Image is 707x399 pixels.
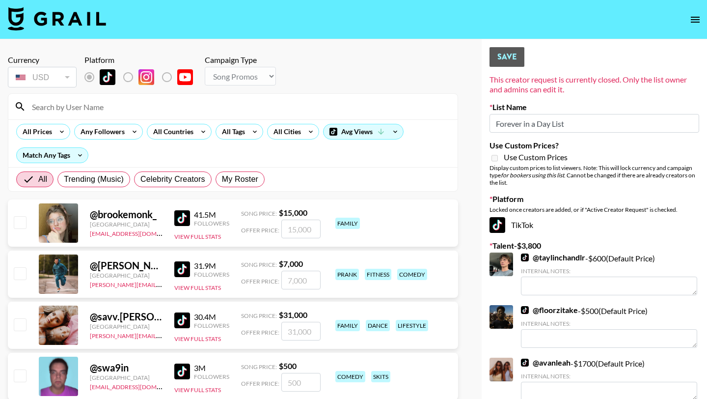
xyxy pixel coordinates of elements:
button: View Full Stats [174,284,221,291]
label: Talent - $ 3,800 [489,241,699,251]
button: Save [489,47,524,67]
div: [GEOGRAPHIC_DATA] [90,323,163,330]
span: Celebrity Creators [140,173,205,185]
span: Song Price: [241,210,277,217]
span: Song Price: [241,363,277,370]
img: TikTok [174,210,190,226]
div: comedy [397,269,427,280]
a: [EMAIL_ADDRESS][DOMAIN_NAME] [90,381,189,391]
span: Song Price: [241,312,277,319]
label: Platform [489,194,699,204]
span: Offer Price: [241,380,279,387]
button: View Full Stats [174,335,221,342]
div: [GEOGRAPHIC_DATA] [90,221,163,228]
div: Followers [194,322,229,329]
div: Internal Notes: [521,372,697,380]
a: [PERSON_NAME][EMAIL_ADDRESS][DOMAIN_NAME] [90,279,235,288]
div: USD [10,69,75,86]
span: Offer Price: [241,227,279,234]
div: - $ 600 (Default Price) [521,253,697,295]
div: Internal Notes: [521,267,697,275]
img: TikTok [174,261,190,277]
div: [GEOGRAPHIC_DATA] [90,272,163,279]
div: lifestyle [396,320,428,331]
div: Platform [84,55,201,65]
div: dance [366,320,390,331]
div: 3M [194,363,229,373]
img: TikTok [521,254,529,261]
div: TikTok [489,217,699,233]
button: View Full Stats [174,386,221,394]
div: All Cities [268,124,303,139]
div: - $ 500 (Default Price) [521,305,697,348]
strong: $ 15,000 [279,208,307,217]
div: 41.5M [194,210,229,220]
div: comedy [335,371,365,382]
button: View Full Stats [174,233,221,240]
img: Instagram [138,69,154,85]
input: 15,000 [281,220,321,238]
a: @floorzitake [521,305,578,315]
img: Grail Talent [8,7,106,30]
strong: $ 7,000 [279,259,303,268]
div: @ swa9in [90,362,163,374]
div: Campaign Type [205,55,276,65]
div: @ [PERSON_NAME].[PERSON_NAME] [90,259,163,272]
div: prank [335,269,359,280]
strong: $ 31,000 [279,310,307,319]
div: 31.9M [194,261,229,271]
div: All Countries [147,124,195,139]
div: Locked once creators are added, or if "Active Creator Request" is checked. [489,206,699,213]
img: TikTok [174,364,190,379]
a: @taylinchandlr [521,253,585,262]
em: for bookers using this list [501,171,564,179]
div: All Tags [216,124,247,139]
div: Followers [194,271,229,278]
div: 30.4M [194,312,229,322]
div: All Prices [17,124,54,139]
img: TikTok [174,313,190,328]
div: Followers [194,220,229,227]
span: All [38,173,47,185]
img: TikTok [521,359,529,367]
div: Avg Views [324,124,403,139]
div: Any Followers [75,124,127,139]
div: Currency [8,55,77,65]
img: TikTok [521,306,529,314]
input: Search by User Name [26,99,452,114]
img: TikTok [100,69,115,85]
button: open drawer [685,10,705,29]
div: @ savv.[PERSON_NAME] [90,311,163,323]
div: Remove selected talent to change your currency [8,65,77,89]
div: Followers [194,373,229,380]
div: @ brookemonk_ [90,208,163,221]
div: This creator request is currently closed. Only the list owner and admins can edit it. [489,75,699,94]
span: Song Price: [241,261,277,268]
span: Offer Price: [241,329,279,336]
div: Remove selected talent to change platforms [84,67,201,87]
div: [GEOGRAPHIC_DATA] [90,374,163,381]
img: TikTok [489,217,505,233]
span: Use Custom Prices [504,152,568,162]
div: family [335,218,360,229]
input: 500 [281,373,321,392]
a: @avanleah [521,358,571,368]
a: [PERSON_NAME][EMAIL_ADDRESS][DOMAIN_NAME] [90,330,235,340]
div: fitness [365,269,391,280]
input: 31,000 [281,322,321,341]
label: List Name [489,102,699,112]
label: Use Custom Prices? [489,141,699,150]
input: 7,000 [281,271,321,289]
span: Offer Price: [241,278,279,285]
img: YouTube [177,69,193,85]
strong: $ 500 [279,361,297,370]
span: Trending (Music) [64,173,124,185]
a: [EMAIL_ADDRESS][DOMAIN_NAME] [90,228,189,237]
div: Match Any Tags [17,148,88,163]
div: skits [371,371,390,382]
div: Internal Notes: [521,320,697,327]
div: family [335,320,360,331]
span: My Roster [222,173,258,185]
div: Display custom prices to list viewers. Note: This will lock currency and campaign type . Cannot b... [489,164,699,186]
